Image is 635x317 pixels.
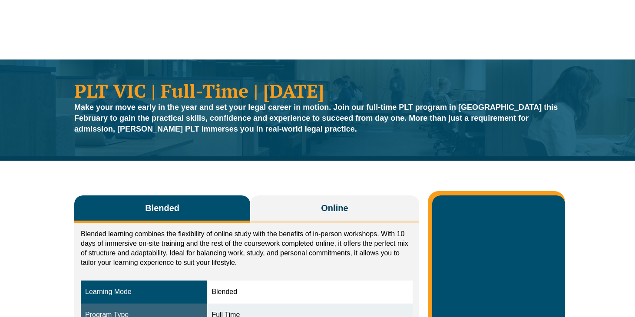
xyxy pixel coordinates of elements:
div: Blended [212,287,408,297]
strong: Make your move early in the year and set your legal career in motion. Join our full-time PLT prog... [74,103,558,133]
p: Blended learning combines the flexibility of online study with the benefits of in-person workshop... [81,229,413,267]
h1: PLT VIC | Full-Time | [DATE] [74,81,561,100]
span: Blended [145,202,179,214]
span: Online [321,202,348,214]
div: Learning Mode [85,287,203,297]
